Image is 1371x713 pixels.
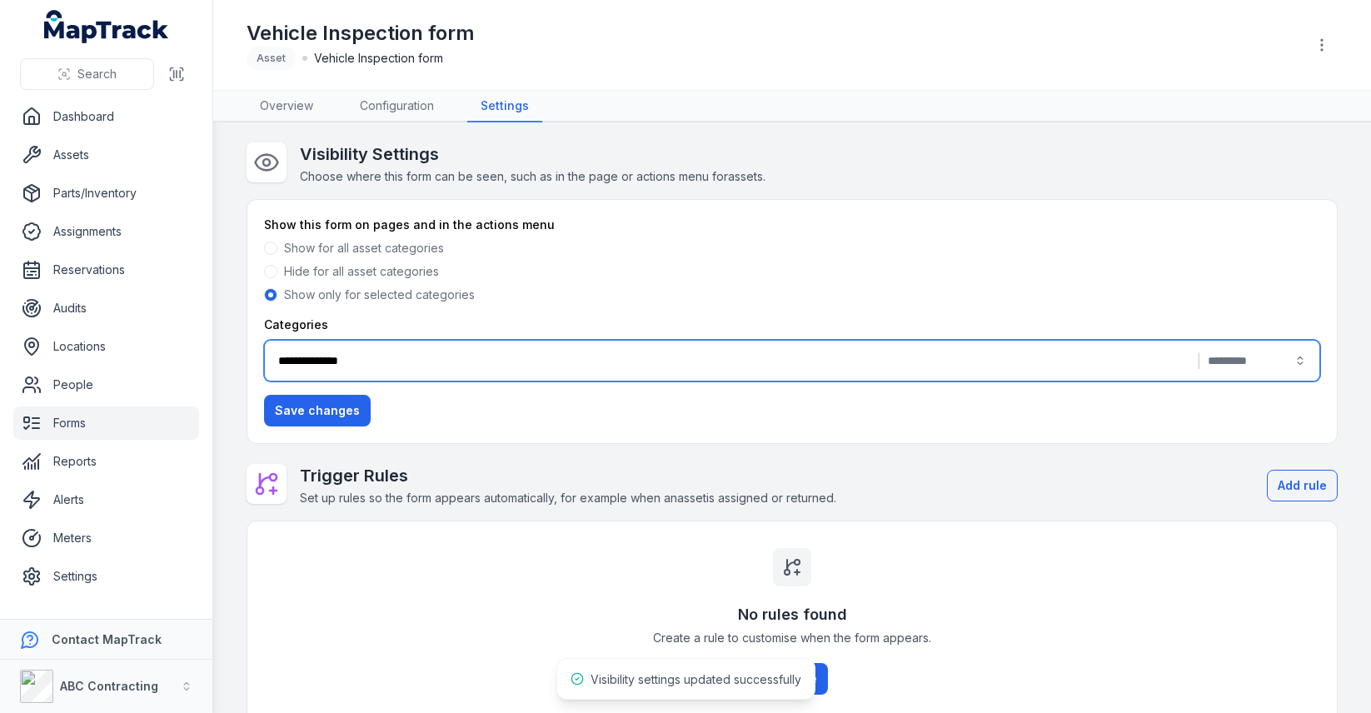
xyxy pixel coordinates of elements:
a: Audits [13,292,199,325]
label: Categories [264,317,328,333]
strong: Contact MapTrack [52,632,162,646]
a: Dashboard [13,100,199,133]
button: Search [20,58,154,90]
a: Alerts [13,483,199,516]
span: Vehicle Inspection form [314,50,443,67]
a: Reports [13,445,199,478]
span: Choose where this form can be seen, such as in the page or actions menu for assets . [300,169,765,183]
h2: Visibility Settings [300,142,765,166]
span: Set up rules so the form appears automatically, for example when an asset is assigned or returned. [300,491,836,505]
a: Assignments [13,215,199,248]
a: Meters [13,521,199,555]
a: Locations [13,330,199,363]
a: Parts/Inventory [13,177,199,210]
button: Add rule [1267,470,1338,501]
span: Search [77,66,117,82]
label: Show this form on pages and in the actions menu [264,217,555,233]
label: Show for all asset categories [284,240,444,257]
a: Reservations [13,253,199,287]
a: Settings [13,560,199,593]
a: Overview [247,91,327,122]
a: Configuration [346,91,447,122]
h2: Trigger Rules [300,464,836,487]
a: Assets [13,138,199,172]
span: Visibility settings updated successfully [591,672,801,686]
a: People [13,368,199,401]
button: Save changes [264,395,371,426]
a: Forms [13,406,199,440]
a: MapTrack [44,10,169,43]
div: Asset [247,47,296,70]
label: Show only for selected categories [284,287,475,303]
h3: No rules found [738,603,847,626]
strong: ABC Contracting [60,679,158,693]
label: Hide for all asset categories [284,263,439,280]
span: Create a rule to customise when the form appears. [653,630,931,646]
a: Settings [467,91,542,122]
h1: Vehicle Inspection form [247,20,475,47]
